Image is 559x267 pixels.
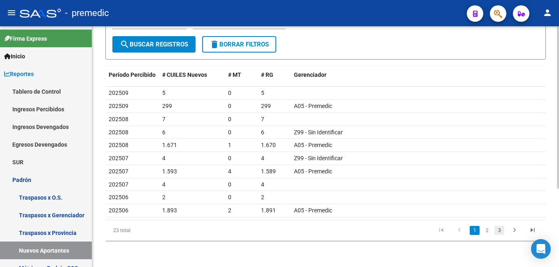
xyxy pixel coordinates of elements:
span: 202509 [109,90,128,96]
div: 1.671 [162,140,221,150]
div: 6 [261,128,287,137]
li: page 2 [481,223,493,237]
span: # CUILES Nuevos [162,71,207,78]
span: 202507 [109,168,128,175]
span: Período Percibido [109,71,156,78]
datatable-header-cell: # MT [225,66,258,84]
span: Reportes [4,69,34,78]
mat-icon: menu [7,8,16,18]
a: 3 [494,226,504,235]
a: A05 - Premedic [294,103,332,109]
div: 7 [261,115,287,124]
span: 202508 [109,142,128,148]
div: 1.593 [162,167,221,176]
mat-icon: delete [210,39,219,49]
div: 0 [228,101,254,111]
div: 1.893 [162,206,221,215]
div: 1.589 [261,167,287,176]
div: 2 [261,193,287,202]
div: 6 [162,128,221,137]
div: 0 [228,193,254,202]
div: 299 [162,101,221,111]
span: 202507 [109,181,128,188]
div: 299 [261,101,287,111]
a: Z99 - Sin Identificar [294,129,343,136]
datatable-header-cell: Gerenciador [291,66,546,84]
datatable-header-cell: # RG [258,66,291,84]
span: 202506 [109,207,128,214]
a: A05 - Premedic [294,207,332,214]
div: 2 [162,193,221,202]
a: go to first page [433,226,449,235]
a: go to next page [507,226,522,235]
a: A05 - Premedic [294,168,332,175]
span: Borrar Filtros [210,41,269,48]
div: 0 [228,128,254,137]
div: 4 [162,180,221,189]
a: A05 - Premedic [294,142,332,148]
div: 0 [228,115,254,124]
a: go to previous page [452,226,467,235]
span: 202508 [109,116,128,122]
span: Inicio [4,52,25,61]
div: 23 total [105,220,192,241]
div: 1 [228,140,254,150]
a: go to last page [525,226,540,235]
div: 0 [228,180,254,189]
span: 202506 [109,194,128,200]
span: 202507 [109,155,128,161]
mat-icon: person [543,8,552,18]
mat-icon: search [120,39,130,49]
div: 0 [228,154,254,163]
div: 4 [228,167,254,176]
div: 1.891 [261,206,287,215]
div: 1.670 [261,140,287,150]
span: Gerenciador [294,71,326,78]
a: Z99 - Sin Identificar [294,155,343,161]
div: 2 [228,206,254,215]
button: Buscar Registros [112,36,196,53]
div: 5 [162,88,221,98]
div: 7 [162,115,221,124]
li: page 3 [493,223,505,237]
div: 4 [261,154,287,163]
span: Buscar Registros [120,41,188,48]
span: - premedic [65,4,109,22]
div: 4 [162,154,221,163]
span: # RG [261,71,273,78]
div: Open Intercom Messenger [531,239,551,259]
span: Firma Express [4,34,47,43]
span: 202508 [109,129,128,136]
datatable-header-cell: Período Percibido [105,66,159,84]
span: Todos [193,20,208,27]
li: page 1 [468,223,481,237]
a: 2 [482,226,492,235]
span: 202509 [109,103,128,109]
a: 1 [470,226,480,235]
span: # MT [228,71,241,78]
datatable-header-cell: # CUILES Nuevos [159,66,225,84]
button: Borrar Filtros [202,36,276,53]
div: 4 [261,180,287,189]
div: 0 [228,88,254,98]
div: 5 [261,88,287,98]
